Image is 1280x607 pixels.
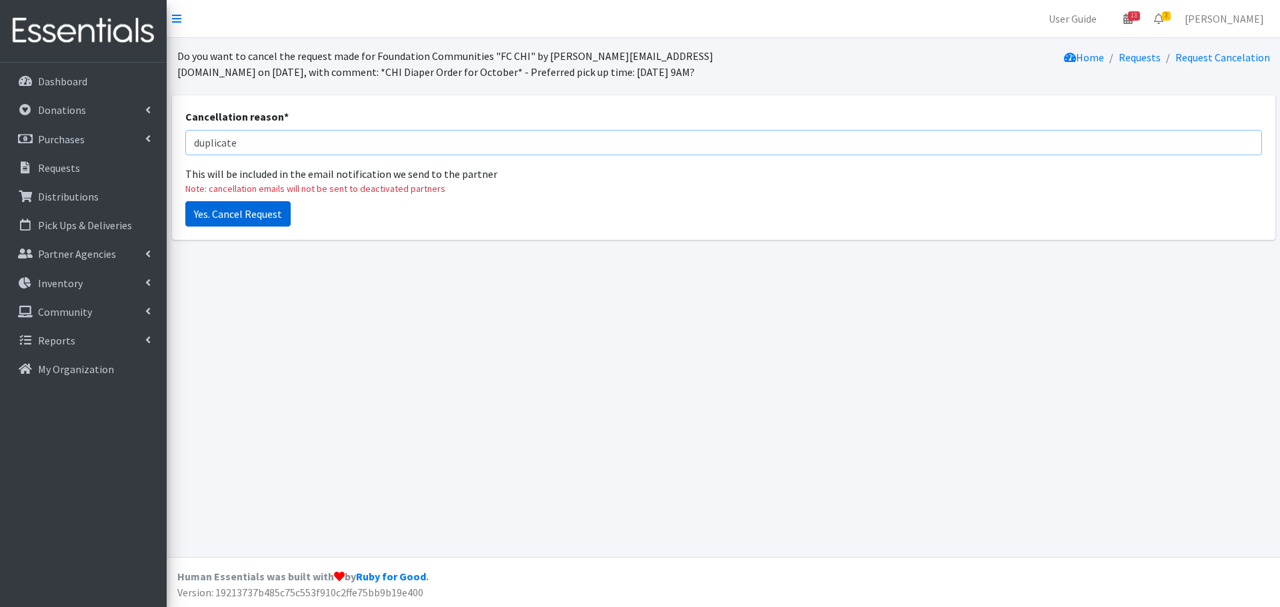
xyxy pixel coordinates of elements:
[5,183,161,210] a: Distributions
[38,277,83,290] p: Inventory
[356,570,426,583] a: Ruby for Good
[5,299,161,325] a: Community
[185,166,1262,182] div: This will be included in the email notification we send to the partner
[38,362,114,376] p: My Organization
[38,219,132,232] p: Pick Ups & Deliveries
[38,133,85,146] p: Purchases
[5,270,161,297] a: Inventory
[38,75,87,88] p: Dashboard
[5,212,161,239] a: Pick Ups & Deliveries
[185,109,289,125] label: Cancellation reason
[38,103,86,117] p: Donations
[5,356,161,382] a: My Organization
[5,241,161,267] a: Partner Agencies
[1064,51,1104,64] a: Home
[177,586,423,599] span: Version: 19213737b485c75c553f910c2ffe75bb9b19e400
[5,68,161,95] a: Dashboard
[1174,5,1275,32] a: [PERSON_NAME]
[284,110,289,123] abbr: required
[1143,5,1174,32] a: 3
[185,182,1262,196] div: Note: cancellation emails will not be sent to deactivated partners
[5,327,161,354] a: Reports
[5,9,161,53] img: HumanEssentials
[38,161,80,175] p: Requests
[38,247,116,261] p: Partner Agencies
[1175,51,1270,64] a: Request Cancelation
[5,155,161,181] a: Requests
[5,126,161,153] a: Purchases
[1038,5,1107,32] a: User Guide
[1162,11,1171,21] span: 3
[1119,51,1161,64] a: Requests
[38,190,99,203] p: Distributions
[38,305,92,318] p: Community
[5,97,161,123] a: Donations
[177,570,429,583] strong: Human Essentials was built with by .
[1113,5,1143,32] a: 13
[185,201,291,227] input: Yes. Cancel Request
[1128,11,1140,21] span: 13
[177,49,713,79] span: Do you want to cancel the request made for Foundation Communities "FC CHI" by [PERSON_NAME][EMAIL...
[38,334,75,347] p: Reports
